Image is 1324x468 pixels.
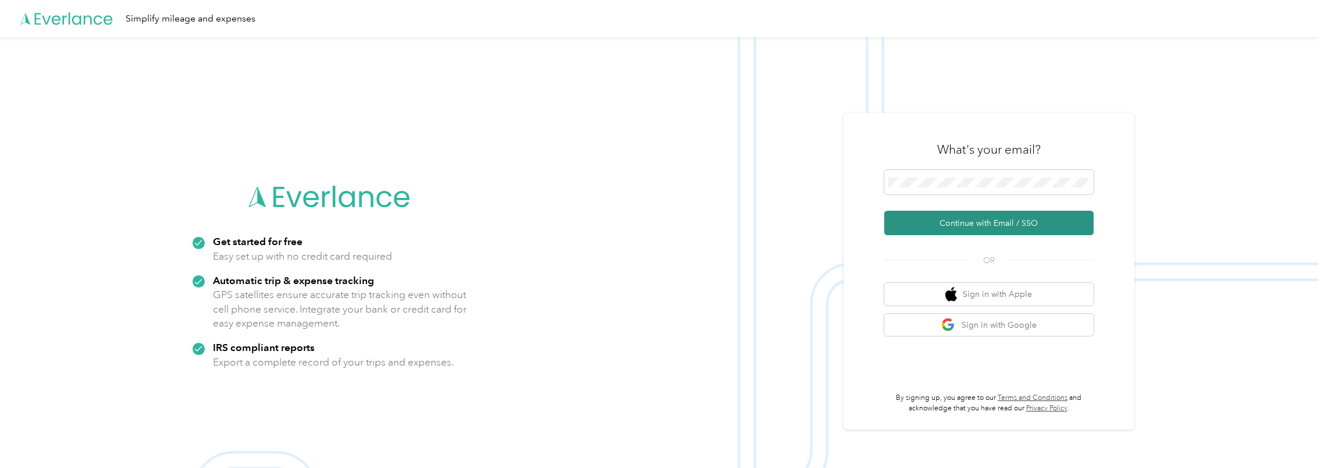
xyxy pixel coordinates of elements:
[213,274,374,286] strong: Automatic trip & expense tracking
[213,235,302,247] strong: Get started for free
[213,341,315,353] strong: IRS compliant reports
[945,287,957,302] img: apple logo
[941,318,956,332] img: google logo
[998,393,1067,402] a: Terms and Conditions
[884,211,1094,235] button: Continue with Email / SSO
[1026,404,1067,413] a: Privacy Policy
[884,314,1094,336] button: google logoSign in with Google
[213,249,392,264] p: Easy set up with no credit card required
[969,254,1009,267] span: OR
[884,283,1094,306] button: apple logoSign in with Apple
[937,141,1041,158] h3: What's your email?
[213,288,467,331] p: GPS satellites ensure accurate trip tracking even without cell phone service. Integrate your bank...
[884,393,1094,413] p: By signing up, you agree to our and acknowledge that you have read our .
[213,355,454,370] p: Export a complete record of your trips and expenses.
[126,12,255,26] div: Simplify mileage and expenses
